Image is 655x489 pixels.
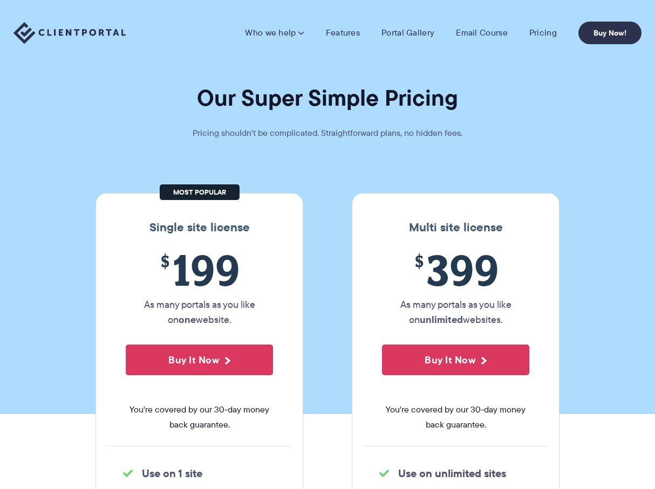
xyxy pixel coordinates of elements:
strong: Use on 1 site [142,465,202,481]
strong: one [179,312,196,327]
span: You're covered by our 30-day money back guarantee. [382,402,529,432]
span: 399 [382,245,529,294]
button: Buy It Now [126,345,273,375]
p: Pricing shouldn't be complicated. Straightforward plans, no hidden fees. [166,126,489,141]
button: Buy It Now [382,345,529,375]
a: Portal Gallery [381,27,434,38]
span: 199 [126,245,273,294]
p: As many portals as you like on website. [126,297,273,327]
a: Features [326,27,360,38]
p: As many portals as you like on websites. [382,297,529,327]
a: Email Course [456,27,508,38]
a: Buy Now! [578,22,642,44]
a: Who we help [245,27,304,38]
span: You're covered by our 30-day money back guarantee. [126,402,273,432]
strong: Use on unlimited sites [398,465,506,481]
h3: Multi site license [363,221,548,235]
strong: unlimited [420,312,463,327]
a: Pricing [529,27,557,38]
h3: Single site license [107,221,292,235]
